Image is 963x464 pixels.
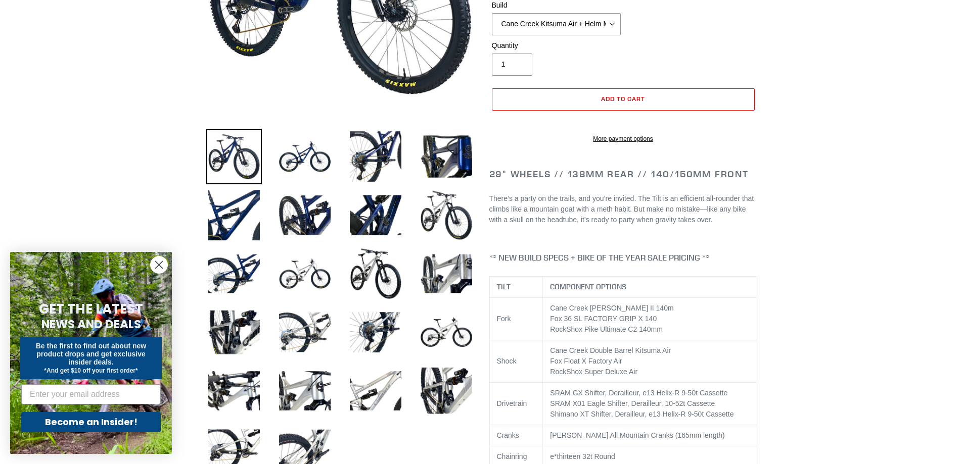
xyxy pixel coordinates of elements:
[543,277,757,298] th: COMPONENT OPTIONS
[489,425,543,446] td: Cranks
[543,340,757,383] td: Cane Creek Double Barrel Kitsuma Air Fox Float X Factory Air RockShox Super Deluxe Air
[419,363,474,419] img: Load image into Gallery viewer, TILT - Complete Bike
[543,383,757,425] td: SRAM GX Shifter, Derailleur, e13 Helix-R 9-50t Cassette SRAM X01 Eagle Shifter, Derailleur, 10-52...
[39,300,143,318] span: GET THE LATEST
[206,187,262,243] img: Load image into Gallery viewer, TILT - Complete Bike
[601,95,645,102] span: Add to cart
[492,88,755,111] button: Add to cart
[36,342,147,366] span: Be the first to find out about new product drops and get exclusive insider deals.
[277,304,333,360] img: Load image into Gallery viewer, TILT - Complete Bike
[348,304,403,360] img: Load image into Gallery viewer, TILT - Complete Bike
[44,367,137,374] span: *And get $10 off your first order*
[419,304,474,360] img: Load image into Gallery viewer, TILT - Complete Bike
[41,316,141,332] span: NEWS AND DEALS
[348,246,403,301] img: Load image into Gallery viewer, TILT - Complete Bike
[419,129,474,184] img: Load image into Gallery viewer, TILT - Complete Bike
[206,363,262,419] img: Load image into Gallery viewer, TILT - Complete Bike
[543,425,757,446] td: [PERSON_NAME] All Mountain Cranks (165mm length)
[21,412,161,432] button: Become an Insider!
[489,298,543,340] td: Fork
[492,134,755,143] a: More payment options
[489,340,543,383] td: Shock
[206,246,262,301] img: Load image into Gallery viewer, TILT - Complete Bike
[348,187,403,243] img: Load image into Gallery viewer, TILT - Complete Bike
[206,304,262,360] img: Load image into Gallery viewer, TILT - Complete Bike
[150,256,168,274] button: Close dialog
[492,40,621,51] label: Quantity
[206,129,262,184] img: Load image into Gallery viewer, TILT - Complete Bike
[348,129,403,184] img: Load image into Gallery viewer, TILT - Complete Bike
[489,277,543,298] th: TILT
[21,384,161,404] input: Enter your email address
[277,363,333,419] img: Load image into Gallery viewer, TILT - Complete Bike
[489,253,757,263] h4: ** NEW BUILD SPECS + BIKE OF THE YEAR SALE PRICING **
[277,187,333,243] img: Load image into Gallery viewer, TILT - Complete Bike
[419,187,474,243] img: Load image into Gallery viewer, TILT - Complete Bike
[543,298,757,340] td: Cane Creek [PERSON_NAME] II 140m Fox 36 SL FACTORY GRIP X 140 RockShox Pike Ultimate C2 140mm
[489,383,543,425] td: Drivetrain
[419,246,474,301] img: Load image into Gallery viewer, TILT - Complete Bike
[348,363,403,419] img: Load image into Gallery viewer, TILT - Complete Bike
[277,246,333,301] img: Load image into Gallery viewer, TILT - Complete Bike
[489,169,757,180] h2: 29" Wheels // 138mm Rear // 140/150mm Front
[277,129,333,184] img: Load image into Gallery viewer, TILT - Complete Bike
[489,193,757,225] p: There’s a party on the trails, and you’re invited. The Tilt is an efficient all-rounder that clim...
